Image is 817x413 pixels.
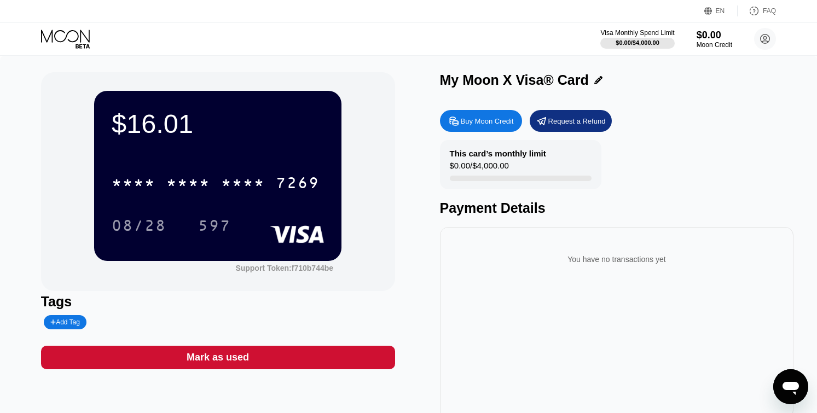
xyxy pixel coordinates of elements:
div: 08/28 [112,218,166,236]
div: Add Tag [44,315,86,329]
div: 7269 [276,176,320,193]
div: You have no transactions yet [449,244,785,275]
div: EN [704,5,738,16]
div: Buy Moon Credit [461,117,514,126]
div: FAQ [738,5,776,16]
div: Add Tag [50,318,80,326]
div: Mark as used [187,351,249,364]
iframe: Pulsante per aprire la finestra di messaggistica, conversazione in corso [773,369,808,404]
div: Moon Credit [697,41,732,49]
div: FAQ [763,7,776,15]
div: Payment Details [440,200,794,216]
div: Buy Moon Credit [440,110,522,132]
div: 597 [198,218,231,236]
div: $0.00Moon Credit [697,30,732,49]
div: $0.00 / $4,000.00 [450,161,509,176]
div: $0.00 / $4,000.00 [616,39,659,46]
div: 08/28 [103,212,175,239]
div: Support Token:f710b744be [235,264,333,272]
div: Request a Refund [548,117,606,126]
div: My Moon X Visa® Card [440,72,589,88]
div: Mark as used [41,346,395,369]
div: Visa Monthly Spend Limit [600,29,674,37]
div: Request a Refund [530,110,612,132]
div: 597 [190,212,239,239]
div: Support Token: f710b744be [235,264,333,272]
div: EN [716,7,725,15]
div: $16.01 [112,108,324,139]
div: Tags [41,294,395,310]
div: Visa Monthly Spend Limit$0.00/$4,000.00 [600,29,674,49]
div: $0.00 [697,30,732,41]
div: This card’s monthly limit [450,149,546,158]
